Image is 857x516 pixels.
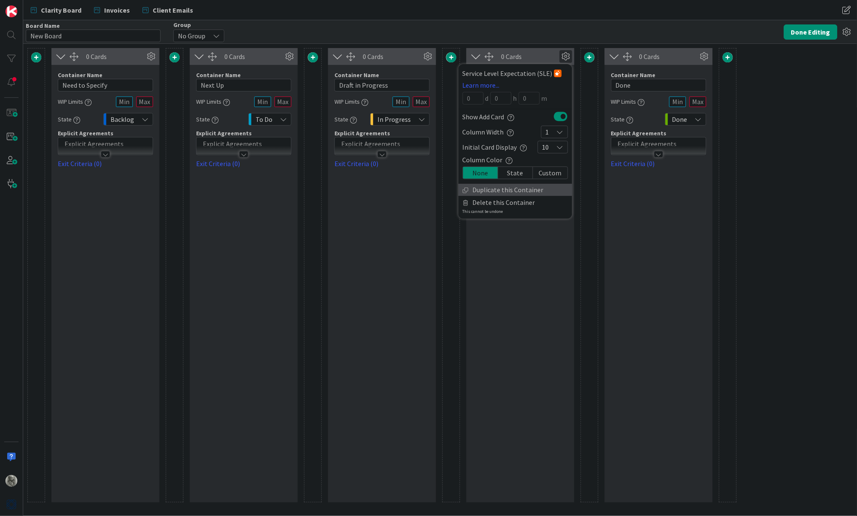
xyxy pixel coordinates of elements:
a: Exit Criteria (0) [58,159,153,169]
div: Show Add Card [463,112,515,122]
a: Exit Criteria (0) [611,159,706,169]
a: Invoices [89,3,135,18]
div: State [334,112,357,127]
div: 0 Cards [363,51,421,62]
button: Done Editing [784,24,838,40]
div: 0 Cards [639,51,698,62]
img: Visit kanbanzone.com [5,5,17,17]
span: Explicit Agreements [196,129,252,137]
span: Explicit Agreements [58,129,113,137]
span: Group [173,22,191,28]
input: Min [254,97,271,107]
div: State [196,112,218,127]
div: State [611,112,633,127]
span: Delete this Container [473,196,535,209]
input: Max [275,97,291,107]
label: Container Name [334,71,379,79]
span: To Do [256,113,272,125]
a: Client Emails [137,3,198,18]
a: Delete this ContainerThis cannot be undone [458,196,572,215]
div: State [58,112,80,127]
input: Min [669,97,686,107]
a: Exit Criteria (0) [334,159,430,169]
div: 0 Cards [501,51,560,62]
span: Backlog [110,113,134,125]
span: m [542,93,547,103]
div: Initial Card Display [463,142,527,152]
span: Client Emails [153,5,193,15]
img: avatar [5,499,17,511]
img: PA [5,475,17,487]
label: Container Name [196,71,241,79]
div: WIP Limits [334,94,368,109]
input: Max [690,97,706,107]
input: Add container name... [611,79,706,91]
input: Min [116,97,133,107]
div: None [463,167,498,179]
div: WIP Limits [611,94,645,109]
a: Clarity Board [26,3,86,18]
div: 0 Cards [224,51,283,62]
div: Custom [533,167,568,179]
input: Max [413,97,430,107]
a: Duplicate this Container [458,184,572,196]
input: Min [393,97,410,107]
label: Container Name [58,71,102,79]
input: Add container name... [58,79,153,91]
span: h [513,93,517,103]
span: Explicit Agreements [611,129,667,137]
div: Service Level Expectation (SLE) [463,68,568,78]
span: Explicit Agreements [334,129,390,137]
div: WIP Limits [196,94,230,109]
span: Clarity Board [41,5,81,15]
span: d [485,93,489,103]
div: This cannot be undone [463,209,503,215]
div: 0 Cards [86,51,145,62]
div: Column Width [463,127,514,137]
input: Max [136,97,153,107]
label: Board Name [26,22,60,30]
span: 1 [546,126,549,138]
input: Add container name... [334,79,430,91]
div: WIP Limits [58,94,92,109]
div: Column Color [463,155,568,165]
span: Done [672,113,687,125]
a: Learn more... [463,80,500,90]
label: Container Name [611,71,656,79]
span: Invoices [104,5,130,15]
span: In Progress [377,113,411,125]
span: 10 [542,141,549,153]
a: Exit Criteria (0) [196,159,291,169]
input: Add container name... [196,79,291,91]
span: No Group [178,30,205,42]
div: State [498,167,533,179]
